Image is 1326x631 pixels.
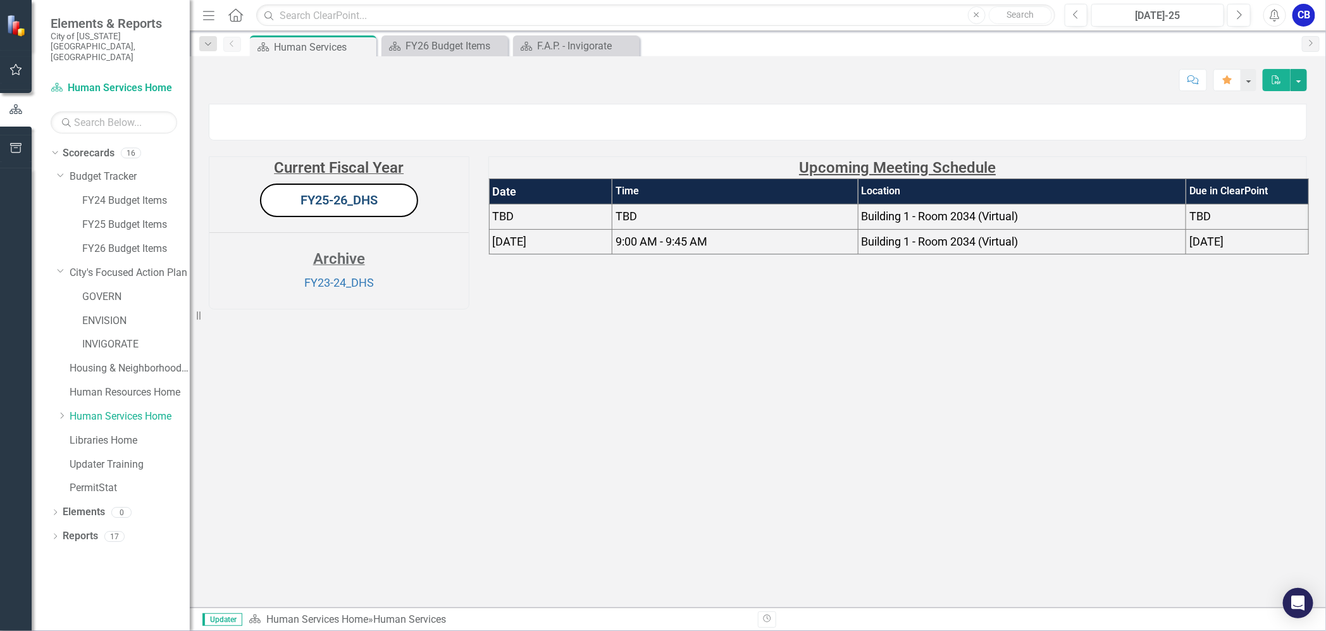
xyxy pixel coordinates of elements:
input: Search ClearPoint... [256,4,1055,27]
a: FY26 Budget Items [82,242,190,256]
span: Updater [202,613,242,626]
a: FY26 Budget Items [385,38,505,54]
a: FY23-24_DHS [304,276,374,289]
span: Search [1007,9,1034,20]
button: FY25-26_DHS [260,184,418,217]
a: Housing & Neighborhood Preservation Home [70,361,190,376]
a: ENVISION [82,314,190,328]
strong: Location [862,185,901,197]
div: 16 [121,147,141,158]
div: FY26 Budget Items [406,38,505,54]
a: Budget Tracker [70,170,190,184]
span: Building 1 - Room 2034 (Virtual) [862,209,1019,223]
strong: Current Fiscal Year [274,159,404,177]
strong: Date [493,185,517,198]
a: Elements [63,505,105,520]
a: FY25-26_DHS [301,192,378,208]
span: TBD [493,209,514,223]
strong: Time [616,185,639,197]
button: CB [1292,4,1315,27]
span: TBD [1189,209,1211,223]
small: City of [US_STATE][GEOGRAPHIC_DATA], [GEOGRAPHIC_DATA] [51,31,177,62]
div: Human Services [373,613,446,625]
span: Elements & Reports [51,16,177,31]
div: Human Services [274,39,373,55]
a: Human Resources Home [70,385,190,400]
a: GOVERN [82,290,190,304]
button: [DATE]-25 [1091,4,1224,27]
button: Search [989,6,1052,24]
a: Human Services Home [70,409,190,424]
span: 9:00 AM - 9:45 AM [616,235,707,248]
div: [DATE]-25 [1096,8,1220,23]
div: F.A.P. - Invigorate [537,38,636,54]
input: Search Below... [51,111,177,134]
img: ClearPoint Strategy [6,15,28,37]
a: Human Services Home [51,81,177,96]
a: FY24 Budget Items [82,194,190,208]
a: Human Services Home [266,613,368,625]
strong: Archive [313,250,365,268]
strong: Due in ClearPoint [1189,185,1268,197]
a: Scorecards [63,146,115,161]
a: Updater Training [70,458,190,472]
div: 0 [111,507,132,518]
div: 17 [104,531,125,542]
a: PermitStat [70,481,190,496]
div: » [249,613,748,627]
span: Building 1 - Room 2034 (Virtual) [862,235,1019,248]
span: [DATE] [1189,235,1224,248]
a: Libraries Home [70,434,190,448]
div: Open Intercom Messenger [1283,588,1313,618]
span: TBD [616,209,637,223]
a: City's Focused Action Plan [70,266,190,280]
a: F.A.P. - Invigorate [516,38,636,54]
strong: Upcoming Meeting Schedule [799,159,996,177]
span: [DATE] [493,235,527,248]
a: FY25 Budget Items [82,218,190,232]
a: Reports [63,529,98,544]
a: INVIGORATE [82,337,190,352]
